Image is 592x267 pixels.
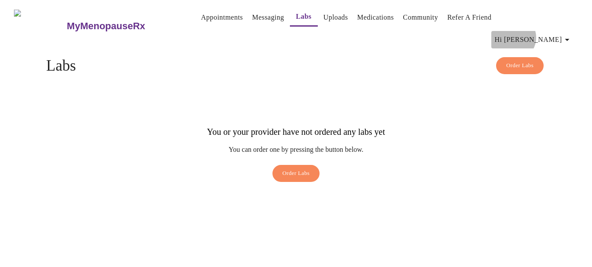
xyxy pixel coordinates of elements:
[320,9,352,26] button: Uploads
[354,9,397,26] button: Medications
[496,57,544,74] button: Order Labs
[399,9,442,26] button: Community
[296,10,312,23] a: Labs
[197,9,246,26] button: Appointments
[252,11,284,24] a: Messaging
[495,34,572,46] span: Hi [PERSON_NAME]
[506,61,534,71] span: Order Labs
[272,165,320,182] button: Order Labs
[444,9,495,26] button: Refer a Friend
[290,8,318,27] button: Labs
[207,146,385,154] p: You can order one by pressing the button below.
[248,9,287,26] button: Messaging
[270,165,322,186] a: Order Labs
[323,11,348,24] a: Uploads
[67,21,145,32] h3: MyMenopauseRx
[207,127,385,137] h3: You or your provider have not ordered any labs yet
[403,11,438,24] a: Community
[201,11,243,24] a: Appointments
[357,11,394,24] a: Medications
[66,11,180,41] a: MyMenopauseRx
[491,31,576,48] button: Hi [PERSON_NAME]
[46,57,546,75] h4: Labs
[282,168,310,178] span: Order Labs
[14,10,66,42] img: MyMenopauseRx Logo
[447,11,492,24] a: Refer a Friend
